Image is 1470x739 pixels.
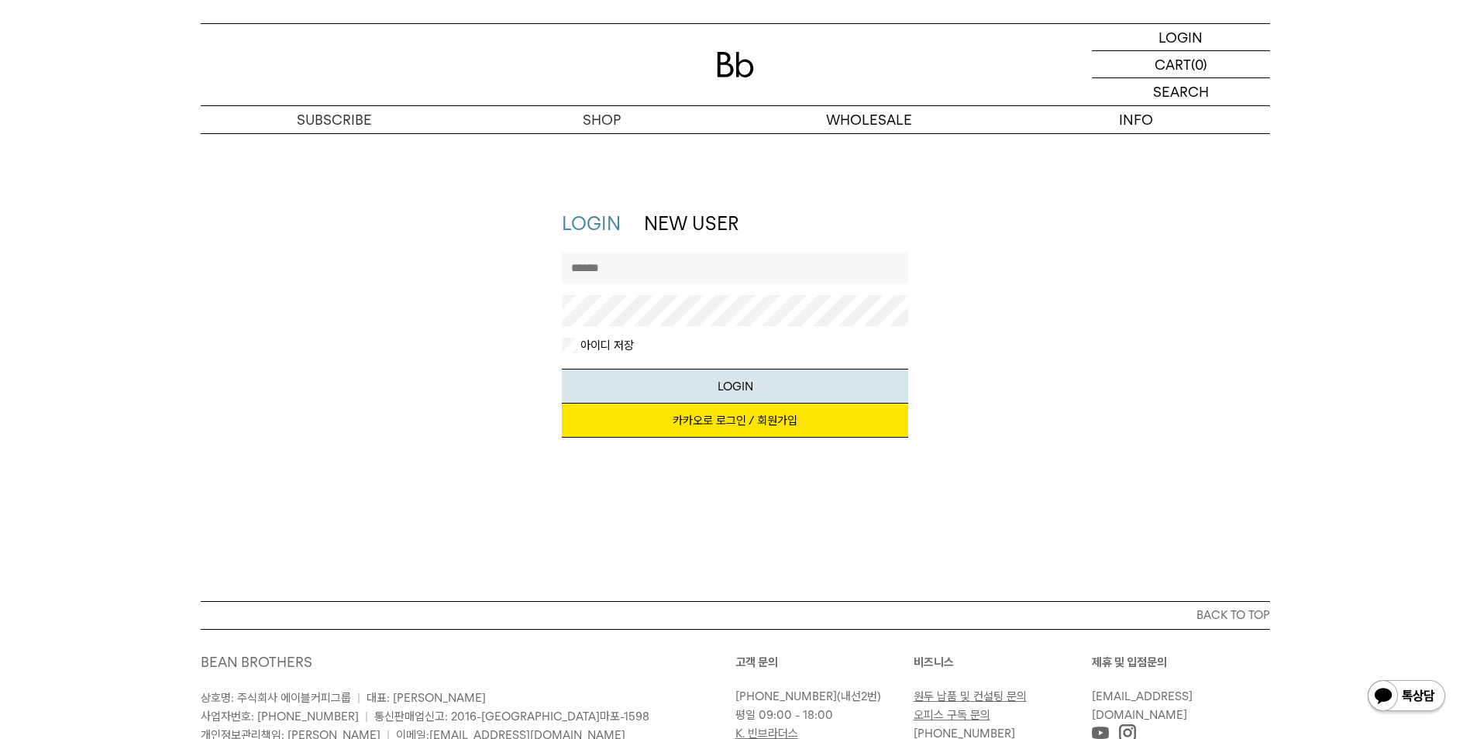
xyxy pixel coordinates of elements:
[735,653,914,672] p: 고객 문의
[1158,24,1203,50] p: LOGIN
[1153,78,1209,105] p: SEARCH
[1092,24,1270,51] a: LOGIN
[577,338,634,353] label: 아이디 저장
[1092,51,1270,78] a: CART (0)
[735,687,906,706] p: (내선2번)
[1191,51,1207,77] p: (0)
[735,689,837,703] a: [PHONE_NUMBER]
[735,706,906,724] p: 평일 09:00 - 18:00
[365,710,368,724] span: |
[201,654,312,670] a: BEAN BROTHERS
[914,689,1027,703] a: 원두 납품 및 컨설팅 문의
[914,708,990,722] a: 오피스 구독 문의
[562,369,908,404] button: LOGIN
[201,691,351,705] span: 상호명: 주식회사 에이블커피그룹
[562,404,908,438] a: 카카오로 로그인 / 회원가입
[367,691,486,705] span: 대표: [PERSON_NAME]
[644,212,738,235] a: NEW USER
[735,106,1003,133] p: WHOLESALE
[201,106,468,133] a: SUBSCRIBE
[1003,106,1270,133] p: INFO
[201,601,1270,629] button: BACK TO TOP
[562,212,621,235] a: LOGIN
[468,106,735,133] a: SHOP
[1092,689,1193,722] a: [EMAIL_ADDRESS][DOMAIN_NAME]
[374,710,649,724] span: 통신판매업신고: 2016-[GEOGRAPHIC_DATA]마포-1598
[1155,51,1191,77] p: CART
[357,691,360,705] span: |
[1366,679,1447,716] img: 카카오톡 채널 1:1 채팅 버튼
[717,52,754,77] img: 로고
[201,710,359,724] span: 사업자번호: [PHONE_NUMBER]
[914,653,1092,672] p: 비즈니스
[1092,653,1270,672] p: 제휴 및 입점문의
